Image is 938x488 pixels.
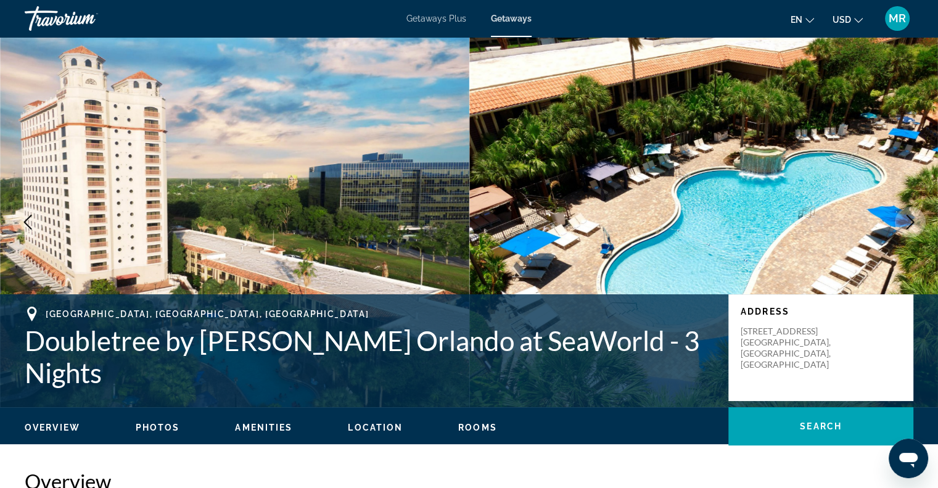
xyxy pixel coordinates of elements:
button: Rooms [458,422,497,433]
span: [GEOGRAPHIC_DATA], [GEOGRAPHIC_DATA], [GEOGRAPHIC_DATA] [46,309,369,319]
span: en [791,15,802,25]
button: User Menu [881,6,913,31]
p: Address [741,307,901,316]
a: Getaways [491,14,532,23]
span: Search [800,421,842,431]
span: Photos [136,423,180,432]
iframe: Button to launch messaging window [889,439,928,478]
button: Photos [136,422,180,433]
span: Location [348,423,403,432]
h1: Doubletree by [PERSON_NAME] Orlando at SeaWorld - 3 Nights [25,325,716,389]
button: Change language [791,10,814,28]
span: Rooms [458,423,497,432]
span: Overview [25,423,80,432]
button: Location [348,422,403,433]
button: Overview [25,422,80,433]
span: Amenities [235,423,292,432]
a: Getaways Plus [406,14,466,23]
button: Change currency [833,10,863,28]
button: Next image [895,207,926,238]
button: Amenities [235,422,292,433]
button: Search [728,407,913,445]
a: Travorium [25,2,148,35]
span: MR [889,12,906,25]
button: Previous image [12,207,43,238]
p: [STREET_ADDRESS] [GEOGRAPHIC_DATA], [GEOGRAPHIC_DATA], [GEOGRAPHIC_DATA] [741,326,839,370]
span: USD [833,15,851,25]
